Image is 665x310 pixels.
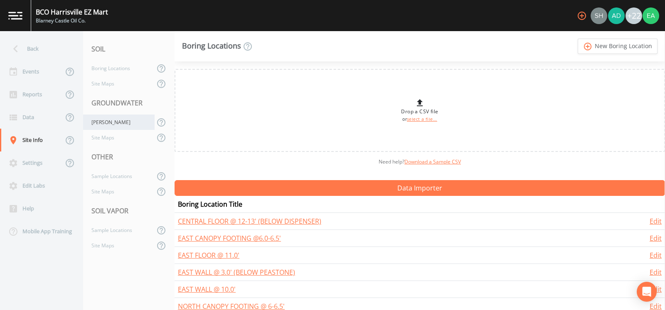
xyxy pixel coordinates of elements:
[83,91,175,115] div: GROUNDWATER
[182,41,253,51] div: Boring Locations
[407,116,437,122] a: select a file...
[608,7,625,24] img: 0c990c1840edeb35a1cda5a7759fdb3c
[590,7,608,24] div: shaynee@enviro-britesolutions.com
[402,116,437,122] small: or
[178,217,321,226] a: CENTRAL FLOOR @ 12-13' (BELOW DISPENSER)
[83,61,155,76] a: Boring Locations
[650,251,662,260] a: Edit
[83,130,155,145] a: Site Maps
[83,115,155,130] a: [PERSON_NAME]
[626,7,642,24] div: +22
[643,7,659,24] img: 8f8bb747c3a2dcae4368f6375098707e
[83,168,155,184] a: Sample Locations
[36,7,108,17] div: BCO Harrisville EZ Mart
[83,37,175,61] div: SOIL
[178,268,295,277] a: EAST WALL @ 3.0' (BELOW PEASTONE)
[178,234,281,243] a: EAST CANOPY FOOTING @6.0-6.5'
[379,158,461,165] span: Need help?
[591,7,607,24] img: 726fd29fcef06c5d4d94ec3380ebb1a1
[650,268,662,277] a: Edit
[637,282,657,302] div: Open Intercom Messenger
[36,17,108,24] div: Blarney Castle Oil Co.
[608,7,625,24] div: Aimee Dumas
[175,180,665,196] button: Data Importer
[83,199,175,222] div: SOIL VAPOR
[578,39,658,54] a: add_circle_outlineNew Boring Location
[401,98,438,123] div: Drop a CSV file
[178,251,239,260] a: EAST FLOOR @ 11.0'
[583,42,593,51] i: add_circle_outline
[83,184,155,199] a: Site Maps
[83,222,155,238] a: Sample Locations
[8,12,22,20] img: logo
[175,196,594,213] th: Boring Location Title
[650,217,662,226] a: Edit
[83,238,155,253] a: Site Maps
[83,145,175,168] div: OTHER
[178,285,236,294] a: EAST WALL @ 10.0'
[83,76,155,91] a: Site Maps
[404,158,461,165] a: Download a Sample CSV
[650,234,662,243] a: Edit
